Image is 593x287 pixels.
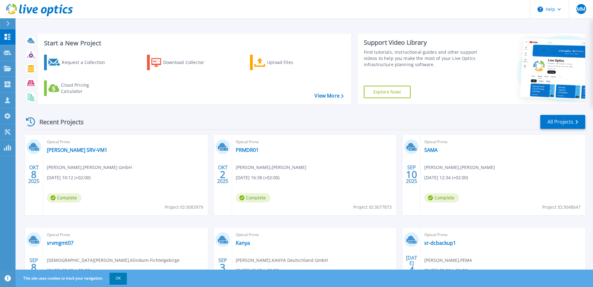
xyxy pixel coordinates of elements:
span: [DEMOGRAPHIC_DATA][PERSON_NAME] , Klinikum-Fichtelgebirge [47,257,180,264]
span: [DATE] 12:34 (+02:00) [424,174,468,181]
span: 3 [220,265,225,270]
span: [DATE] 08:29 (+02:00) [47,267,91,274]
span: 8 [31,265,37,270]
div: Request a Collection [62,56,111,69]
span: [DATE] 10:12 (+02:00) [47,174,91,181]
div: SEP 2025 [406,163,417,186]
span: Optical Prime [236,231,393,238]
a: Cloud Pricing Calculator [44,80,113,96]
div: OKT 2025 [28,163,40,186]
span: Optical Prime [424,139,582,145]
span: Optical Prime [47,231,204,238]
div: Find tutorials, instructional guides and other support videos to help you make the most of your L... [364,49,480,68]
span: Complete [47,193,82,203]
span: 4 [409,267,414,273]
a: Explore Now! [364,86,411,98]
span: 8 [31,172,37,177]
div: SEP 2025 [217,256,229,279]
button: OK [109,273,127,284]
a: PRMDR01 [236,147,259,153]
a: sr-dcbackup1 [424,240,456,246]
span: Complete [424,193,459,203]
a: SAMA [424,147,438,153]
span: Project ID: 3083979 [165,204,203,211]
span: [PERSON_NAME] , [PERSON_NAME] GmbH [47,164,132,171]
a: View More [314,93,343,99]
span: Optical Prime [236,139,393,145]
a: All Projects [540,115,585,129]
div: SEP 2025 [28,256,40,279]
div: Download Collector [163,56,213,69]
div: Cloud Pricing Calculator [61,82,110,94]
span: Optical Prime [424,231,582,238]
a: [PERSON_NAME] SRV-VM1 [47,147,107,153]
a: Upload Files [250,55,319,70]
span: 2 [220,172,225,177]
div: Support Video Library [364,39,480,47]
a: Kanya [236,240,250,246]
div: Recent Projects [24,114,92,130]
span: 10 [406,172,417,177]
h3: Start a New Project [44,40,343,47]
span: MM [577,7,585,11]
span: This site uses cookies to track your navigation. [17,273,127,284]
span: Project ID: 3077873 [353,204,392,211]
span: [PERSON_NAME] , [PERSON_NAME] [424,164,495,171]
span: Project ID: 3048647 [542,204,581,211]
a: srvmgmt07 [47,240,74,246]
span: [PERSON_NAME] , [PERSON_NAME] [236,164,306,171]
span: [PERSON_NAME] , PEMA [424,257,472,264]
span: [PERSON_NAME] , KANYA Deutschland GmbH [236,257,328,264]
span: Optical Prime [47,139,204,145]
span: [DATE] 16:38 (+02:00) [236,174,279,181]
span: [DATE] 12:00 (+02:00) [236,267,279,274]
a: Request a Collection [44,55,113,70]
div: [DATE] 2025 [406,256,417,279]
div: Upload Files [267,56,317,69]
a: Download Collector [147,55,216,70]
div: OKT 2025 [217,163,229,186]
span: Complete [236,193,270,203]
span: [DATE] 09:03 (+02:00) [424,267,468,274]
